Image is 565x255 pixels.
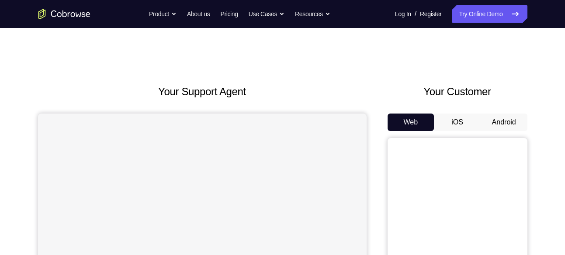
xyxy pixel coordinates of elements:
[187,5,210,23] a: About us
[149,5,177,23] button: Product
[395,5,411,23] a: Log In
[420,5,441,23] a: Register
[249,5,284,23] button: Use Cases
[388,84,527,100] h2: Your Customer
[481,114,527,131] button: Android
[415,9,416,19] span: /
[38,9,90,19] a: Go to the home page
[38,84,367,100] h2: Your Support Agent
[388,114,434,131] button: Web
[295,5,330,23] button: Resources
[220,5,238,23] a: Pricing
[434,114,481,131] button: iOS
[452,5,527,23] a: Try Online Demo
